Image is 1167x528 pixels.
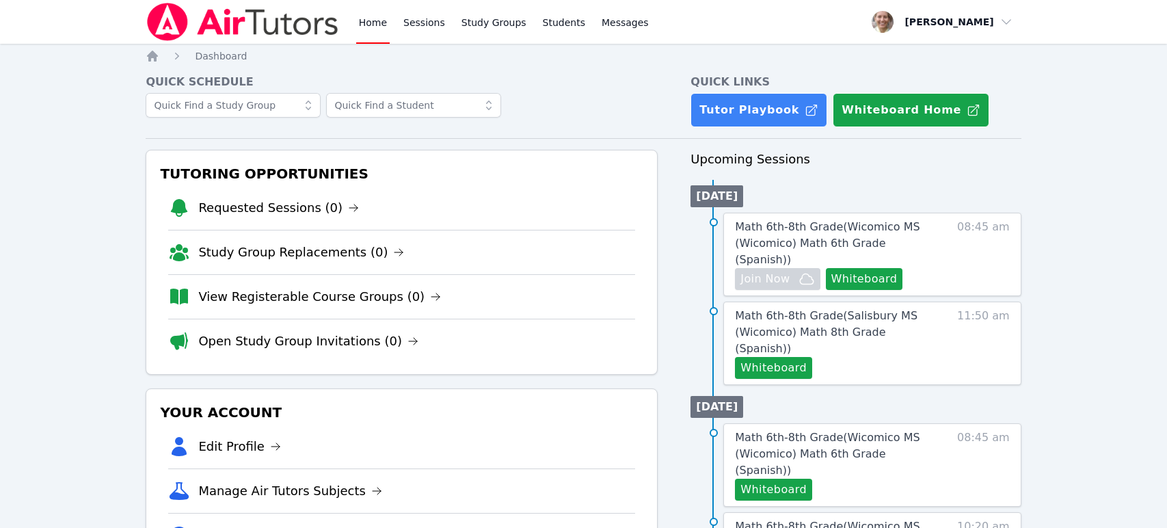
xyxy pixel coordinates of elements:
[146,74,658,90] h4: Quick Schedule
[957,430,1010,501] span: 08:45 am
[690,185,743,207] li: [DATE]
[198,198,359,217] a: Requested Sessions (0)
[198,332,418,351] a: Open Study Group Invitations (0)
[735,479,812,501] button: Whiteboard
[198,287,441,306] a: View Registerable Course Groups (0)
[735,308,941,357] a: Math 6th-8th Grade(Salisbury MS (Wicomico) Math 8th Grade (Spanish))
[198,437,281,456] a: Edit Profile
[690,396,743,418] li: [DATE]
[957,308,1010,379] span: 11:50 am
[735,430,941,479] a: Math 6th-8th Grade(Wicomico MS (Wicomico) Math 6th Grade (Spanish))
[146,93,321,118] input: Quick Find a Study Group
[146,3,339,41] img: Air Tutors
[198,481,382,501] a: Manage Air Tutors Subjects
[735,220,920,266] span: Math 6th-8th Grade ( Wicomico MS (Wicomico) Math 6th Grade (Spanish) )
[690,74,1021,90] h4: Quick Links
[198,243,404,262] a: Study Group Replacements (0)
[957,219,1010,290] span: 08:45 am
[826,268,903,290] button: Whiteboard
[735,357,812,379] button: Whiteboard
[735,309,917,355] span: Math 6th-8th Grade ( Salisbury MS (Wicomico) Math 8th Grade (Spanish) )
[735,431,920,477] span: Math 6th-8th Grade ( Wicomico MS (Wicomico) Math 6th Grade (Spanish) )
[157,400,646,425] h3: Your Account
[326,93,501,118] input: Quick Find a Student
[602,16,649,29] span: Messages
[740,271,790,287] span: Join Now
[690,150,1021,169] h3: Upcoming Sessions
[735,219,941,268] a: Math 6th-8th Grade(Wicomico MS (Wicomico) Math 6th Grade (Spanish))
[195,51,247,62] span: Dashboard
[690,93,827,127] a: Tutor Playbook
[195,49,247,63] a: Dashboard
[735,268,820,290] button: Join Now
[146,49,1021,63] nav: Breadcrumb
[833,93,989,127] button: Whiteboard Home
[157,161,646,186] h3: Tutoring Opportunities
